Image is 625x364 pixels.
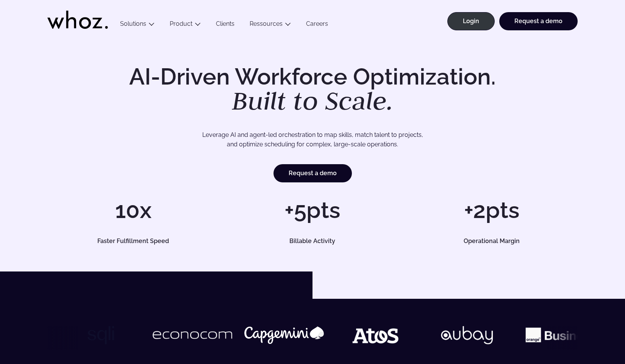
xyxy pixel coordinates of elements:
h1: AI-Driven Workforce Optimization. [119,65,506,114]
a: Request a demo [499,12,578,30]
h5: Faster Fulfillment Speed [56,238,211,244]
h1: +2pts [406,199,578,221]
a: Login [447,12,495,30]
a: Careers [298,20,336,30]
em: Built to Scale. [232,84,393,117]
a: Clients [208,20,242,30]
a: Ressources [250,20,283,27]
h5: Operational Margin [414,238,569,244]
a: Product [170,20,192,27]
h5: Billable Activity [235,238,390,244]
button: Product [162,20,208,30]
button: Solutions [112,20,162,30]
button: Ressources [242,20,298,30]
h1: 10x [47,199,219,221]
p: Leverage AI and agent-led orchestration to map skills, match talent to projects, and optimize sch... [74,130,551,149]
a: Request a demo [273,164,352,182]
h1: +5pts [227,199,398,221]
